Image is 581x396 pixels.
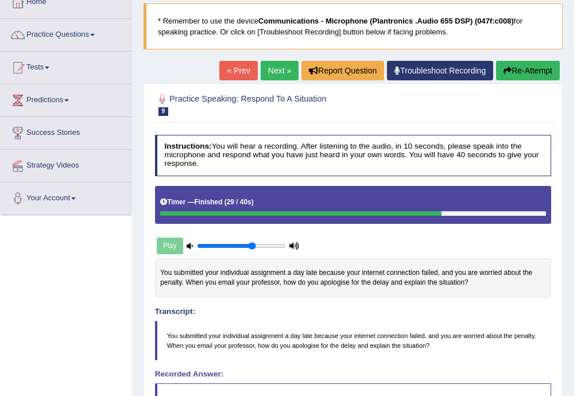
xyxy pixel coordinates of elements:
b: Finished [195,198,223,206]
blockquote: You submitted your individual assignment a day late because your internet connection failed, and ... [155,321,552,360]
a: Troubleshoot Recording [387,61,493,80]
a: Tests [1,52,131,80]
button: Report Question [301,61,384,80]
b: ( [224,198,227,206]
a: Strategy Videos [1,150,131,178]
h5: Timer — [160,199,253,206]
blockquote: * Remember to use the device for speaking practice. Or click on [Troubleshoot Recording] button b... [144,3,563,49]
span: 9 [158,107,169,116]
a: Success Stories [1,117,131,146]
a: Predictions [1,84,131,113]
a: Practice Questions [1,19,131,48]
b: 29 / 40s [227,198,251,206]
h2: Practice Speaking: Respond To A Situation [155,92,401,116]
a: Next » [261,61,299,80]
h4: Recorded Answer: [155,370,552,379]
b: Instructions: [164,142,211,150]
button: Re-Attempt [496,61,560,80]
a: Your Account [1,183,131,211]
h4: You will hear a recording. After listening to the audio, in 10 seconds, please speak into the mic... [155,135,552,176]
b: Communications - Microphone (Plantronics .Audio 655 DSP) (047f:c008) [258,17,514,25]
b: ) [251,198,254,206]
div: You submitted your individual assignment a day late because your internet connection failed, and ... [155,258,552,298]
a: « Prev [219,61,257,80]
